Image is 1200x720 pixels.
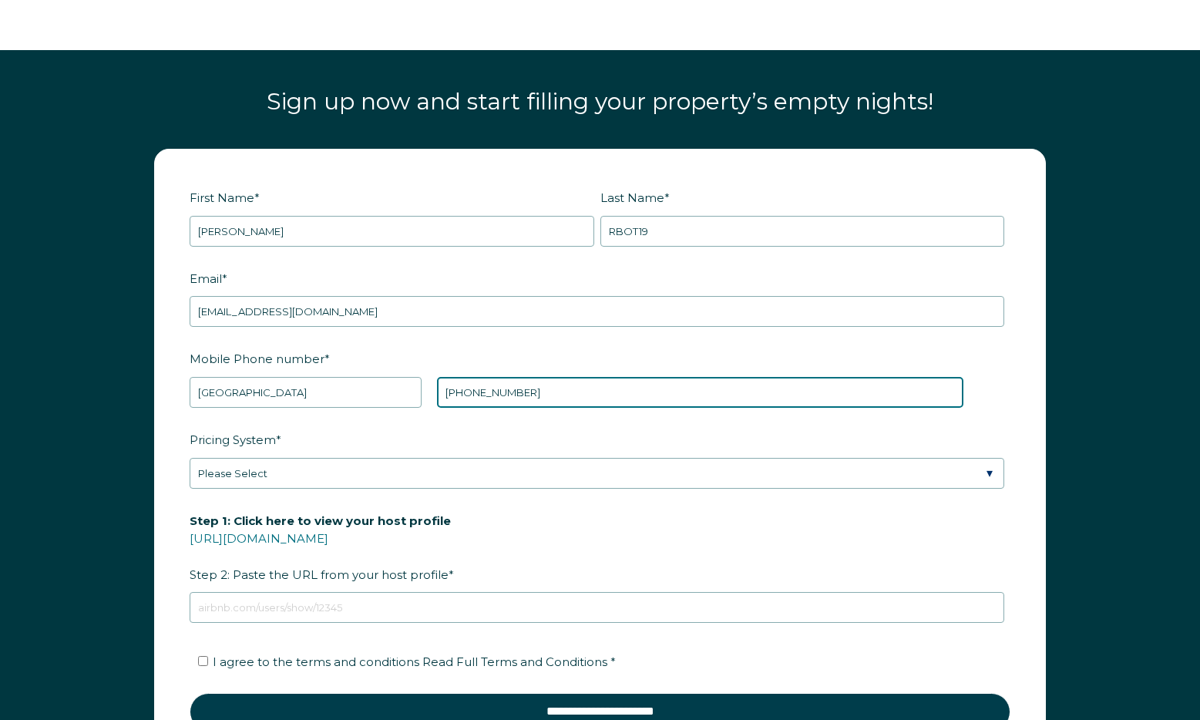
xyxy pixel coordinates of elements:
span: Step 2: Paste the URL from your host profile [190,509,451,587]
a: [URL][DOMAIN_NAME] [190,531,328,546]
span: First Name [190,186,254,210]
span: Step 1: Click here to view your host profile [190,509,451,533]
span: Pricing System [190,428,276,452]
span: Sign up now and start filling your property’s empty nights! [267,87,933,116]
span: Read Full Terms and Conditions [422,654,607,669]
span: Email [190,267,222,291]
input: I agree to the terms and conditions Read Full Terms and Conditions * [198,656,208,666]
span: Last Name [600,186,664,210]
a: Read Full Terms and Conditions [419,654,610,669]
span: Mobile Phone number [190,347,324,371]
span: I agree to the terms and conditions [213,654,616,669]
input: airbnb.com/users/show/12345 [190,592,1004,623]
